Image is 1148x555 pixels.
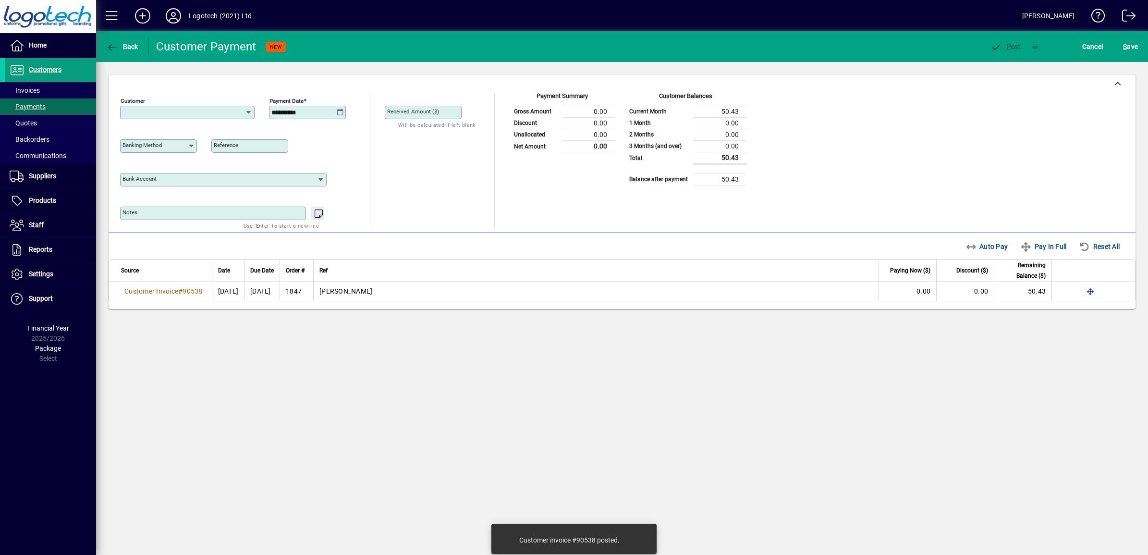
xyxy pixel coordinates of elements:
[27,324,69,332] span: Financial Year
[916,287,930,295] span: 0.00
[5,99,96,115] a: Payments
[694,173,746,185] td: 50.43
[218,265,230,276] span: Date
[5,131,96,148] a: Backorders
[189,8,252,24] div: Logotech (2021) Ltd
[124,287,178,295] span: Customer Invoice
[96,38,149,55] app-page-header-button: Back
[694,117,746,129] td: 0.00
[29,295,53,302] span: Support
[1084,2,1105,33] a: Knowledge Base
[5,148,96,164] a: Communications
[5,189,96,213] a: Products
[121,265,139,276] span: Source
[319,265,328,276] span: Ref
[624,152,694,164] td: Total
[509,106,562,117] td: Gross Amount
[5,287,96,311] a: Support
[1028,287,1046,295] span: 50.43
[183,287,202,295] span: 90538
[29,246,52,253] span: Reports
[1079,239,1120,254] span: Reset All
[694,129,746,140] td: 0.00
[509,117,562,129] td: Discount
[244,282,280,301] td: [DATE]
[29,197,56,204] span: Products
[1123,39,1138,54] span: ave
[509,91,615,106] div: Payment Summary
[1016,238,1070,255] button: Pay In Full
[286,265,305,276] span: Order #
[1000,260,1046,281] span: Remaining Balance ($)
[250,265,274,276] span: Due Date
[5,213,96,237] a: Staff
[624,106,694,117] td: Current Month
[270,44,282,50] span: NEW
[121,286,206,296] a: Customer Invoice#90538
[1115,2,1136,33] a: Logout
[122,175,157,182] mat-label: Bank Account
[562,129,615,140] td: 0.00
[509,140,562,152] td: Net Amount
[10,152,66,160] span: Communications
[35,345,61,352] span: Package
[29,270,53,278] span: Settings
[280,282,313,301] td: 1847
[387,108,439,115] mat-label: Received Amount ($)
[104,38,141,55] button: Back
[106,43,138,50] span: Back
[562,140,615,152] td: 0.00
[10,136,49,143] span: Backorders
[1123,43,1127,50] span: S
[956,265,988,276] span: Discount ($)
[990,43,1021,50] span: ost
[10,119,37,127] span: Quotes
[1075,238,1124,255] button: Reset All
[1020,239,1066,254] span: Pay In Full
[1080,38,1106,55] button: Cancel
[398,119,476,130] mat-hint: Will be calculated if left blank
[158,7,189,25] button: Profile
[974,287,988,295] span: 0.00
[5,262,96,286] a: Settings
[519,535,620,545] div: Customer invoice #90538 posted.
[694,140,746,152] td: 0.00
[5,34,96,58] a: Home
[5,115,96,131] a: Quotes
[624,173,694,185] td: Balance after payment
[29,66,61,74] span: Customers
[624,91,746,106] div: Customer Balances
[5,82,96,99] a: Invoices
[214,142,238,148] mat-label: Reference
[624,94,746,185] app-page-summary-card: Customer Balances
[1121,38,1140,55] button: Save
[509,94,615,153] app-page-summary-card: Payment Summary
[985,38,1026,55] button: Post
[1082,39,1103,54] span: Cancel
[244,220,319,231] mat-hint: Use 'Enter' to start a new line
[694,152,746,164] td: 50.43
[5,238,96,262] a: Reports
[29,172,56,180] span: Suppliers
[269,98,304,104] mat-label: Payment Date
[10,103,46,111] span: Payments
[178,287,183,295] span: #
[121,98,145,104] mat-label: Customer
[122,142,162,148] mat-label: Banking method
[624,140,694,152] td: 3 Months (and over)
[1022,8,1075,24] div: [PERSON_NAME]
[624,117,694,129] td: 1 Month
[5,164,96,188] a: Suppliers
[218,287,239,295] span: [DATE]
[562,106,615,117] td: 0.00
[509,129,562,140] td: Unallocated
[29,221,44,229] span: Staff
[1007,43,1011,50] span: P
[29,41,47,49] span: Home
[562,117,615,129] td: 0.00
[890,265,930,276] span: Paying Now ($)
[122,209,137,216] mat-label: Notes
[127,7,158,25] button: Add
[10,86,40,94] span: Invoices
[694,106,746,117] td: 50.43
